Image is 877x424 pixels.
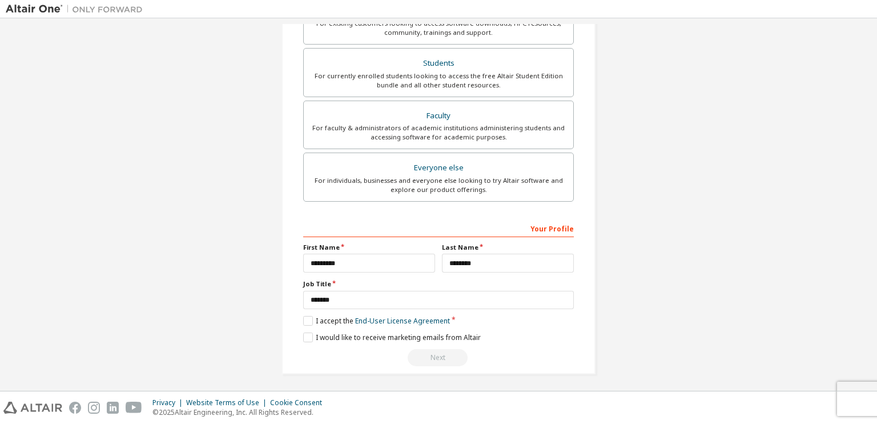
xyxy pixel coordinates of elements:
label: First Name [303,243,435,252]
img: youtube.svg [126,402,142,414]
label: I would like to receive marketing emails from Altair [303,333,481,342]
img: facebook.svg [69,402,81,414]
img: altair_logo.svg [3,402,62,414]
div: For existing customers looking to access software downloads, HPC resources, community, trainings ... [311,19,566,37]
div: Website Terms of Use [186,398,270,407]
img: linkedin.svg [107,402,119,414]
div: Provide a valid email to continue [303,349,574,366]
p: © 2025 Altair Engineering, Inc. All Rights Reserved. [152,407,329,417]
div: For currently enrolled students looking to access the free Altair Student Edition bundle and all ... [311,71,566,90]
a: End-User License Agreement [355,316,450,326]
div: Students [311,55,566,71]
img: instagram.svg [88,402,100,414]
label: Last Name [442,243,574,252]
div: For faculty & administrators of academic institutions administering students and accessing softwa... [311,123,566,142]
div: Faculty [311,108,566,124]
div: Everyone else [311,160,566,176]
div: Privacy [152,398,186,407]
div: Your Profile [303,219,574,237]
label: Job Title [303,279,574,289]
div: For individuals, businesses and everyone else looking to try Altair software and explore our prod... [311,176,566,194]
label: I accept the [303,316,450,326]
img: Altair One [6,3,148,15]
div: Cookie Consent [270,398,329,407]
